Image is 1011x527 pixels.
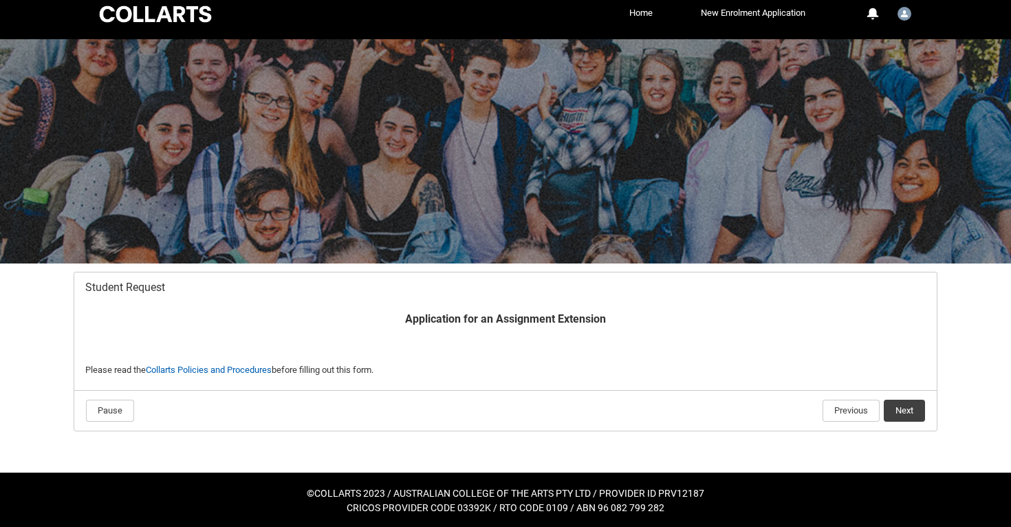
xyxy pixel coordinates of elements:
button: Previous [823,400,880,422]
button: Next [884,400,925,422]
button: User Profile Student.eedmond.20241884 [894,1,915,23]
a: Collarts Policies and Procedures [146,365,272,375]
button: Pause [86,400,134,422]
p: Please read the before filling out this form. [85,363,926,377]
b: Application for an Assignment Extension [405,312,606,325]
img: Student.eedmond.20241884 [898,7,911,21]
a: Home [626,3,656,23]
span: Student Request [85,281,165,294]
a: New Enrolment Application [697,3,809,23]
